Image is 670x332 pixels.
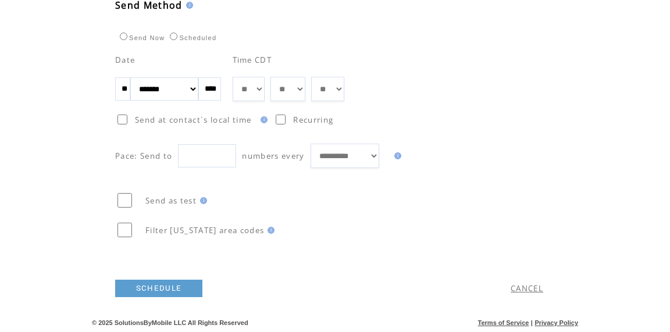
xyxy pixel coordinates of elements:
span: Time CDT [233,55,272,65]
label: Scheduled [167,34,216,41]
img: help.gif [264,227,275,234]
span: Send as test [145,195,197,206]
img: help.gif [197,197,207,204]
a: Terms of Service [478,319,529,326]
span: numbers every [242,151,304,161]
span: Recurring [293,115,333,125]
span: Filter [US_STATE] area codes [145,225,264,235]
a: SCHEDULE [115,280,202,297]
label: Send Now [117,34,165,41]
span: | [531,319,533,326]
input: Send Now [120,33,127,40]
span: Date [115,55,135,65]
img: help.gif [183,2,193,9]
a: CANCEL [511,283,543,294]
span: © 2025 SolutionsByMobile LLC All Rights Reserved [92,319,248,326]
span: Send at contact`s local time [135,115,251,125]
img: help.gif [391,152,401,159]
a: Privacy Policy [534,319,578,326]
span: Pace: Send to [115,151,172,161]
input: Scheduled [170,33,177,40]
img: help.gif [257,116,268,123]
